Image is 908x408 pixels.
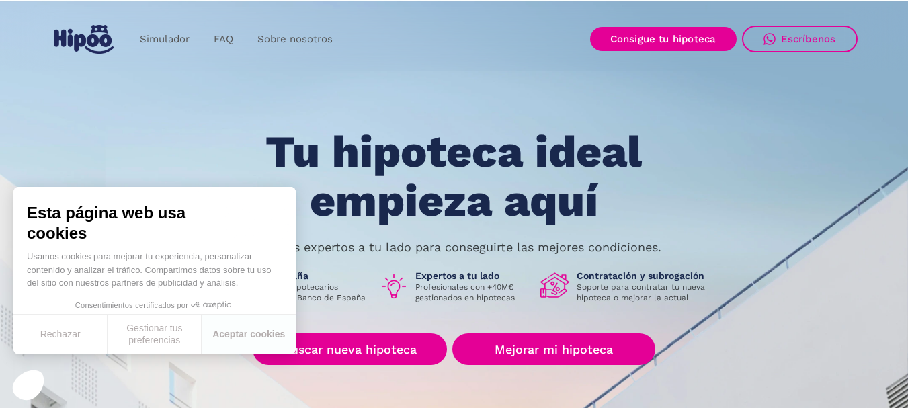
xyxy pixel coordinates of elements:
[230,270,368,282] h1: Banco de España
[577,270,715,282] h1: Contratación y subrogación
[590,27,737,51] a: Consigue tu hipoteca
[247,242,661,253] p: Nuestros expertos a tu lado para conseguirte las mejores condiciones.
[128,26,202,52] a: Simulador
[245,26,345,52] a: Sobre nosotros
[51,19,117,59] a: home
[199,128,708,225] h1: Tu hipoteca ideal empieza aquí
[415,282,530,303] p: Profesionales con +40M€ gestionados en hipotecas
[742,26,858,52] a: Escríbenos
[452,333,655,365] a: Mejorar mi hipoteca
[253,333,447,365] a: Buscar nueva hipoteca
[230,282,368,303] p: Intermediarios hipotecarios regulados por el Banco de España
[415,270,530,282] h1: Expertos a tu lado
[577,282,715,303] p: Soporte para contratar tu nueva hipoteca o mejorar la actual
[781,33,836,45] div: Escríbenos
[202,26,245,52] a: FAQ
